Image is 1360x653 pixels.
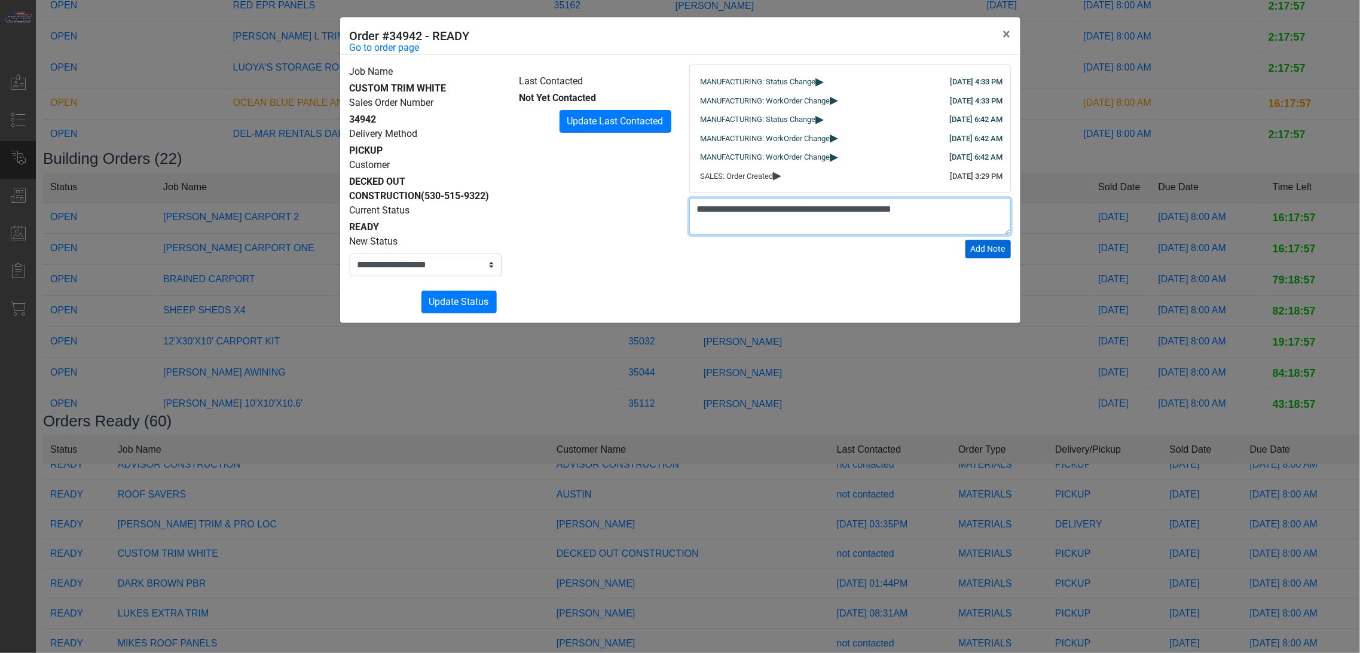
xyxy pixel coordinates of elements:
[350,220,502,234] div: READY
[350,203,410,218] label: Current Status
[701,95,1000,107] div: MANUFACTURING: WorkOrder Change
[350,41,420,55] a: Go to order page
[830,96,839,103] span: ▸
[950,114,1003,126] div: [DATE] 6:42 AM
[950,133,1003,145] div: [DATE] 6:42 AM
[519,92,597,103] span: Not Yet Contacted
[830,152,839,160] span: ▸
[421,190,490,202] span: (530-515-9322)
[965,240,1011,258] button: Add Note
[701,170,1000,182] div: SALES: Order Created
[350,96,434,110] label: Sales Order Number
[701,151,1000,163] div: MANUFACTURING: WorkOrder Change
[951,76,1003,88] div: [DATE] 4:33 PM
[560,110,671,133] button: Update Last Contacted
[350,65,393,79] label: Job Name
[830,133,839,141] span: ▸
[350,234,398,249] label: New Status
[519,74,583,89] label: Last Contacted
[421,291,497,313] button: Update Status
[350,27,470,45] h5: Order #34942 - READY
[994,17,1020,51] button: Close
[350,175,502,203] div: DECKED OUT CONSTRUCTION
[429,296,489,307] span: Update Status
[350,127,418,141] label: Delivery Method
[950,151,1003,163] div: [DATE] 6:42 AM
[816,115,824,123] span: ▸
[951,170,1003,182] div: [DATE] 3:29 PM
[701,133,1000,145] div: MANUFACTURING: WorkOrder Change
[701,76,1000,88] div: MANUFACTURING: Status Change
[350,144,502,158] div: PICKUP
[701,114,1000,126] div: MANUFACTURING: Status Change
[774,171,782,179] span: ▸
[350,83,447,94] span: CUSTOM TRIM WHITE
[816,77,824,85] span: ▸
[350,158,390,172] label: Customer
[951,95,1003,107] div: [DATE] 4:33 PM
[971,244,1006,254] span: Add Note
[350,112,502,127] div: 34942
